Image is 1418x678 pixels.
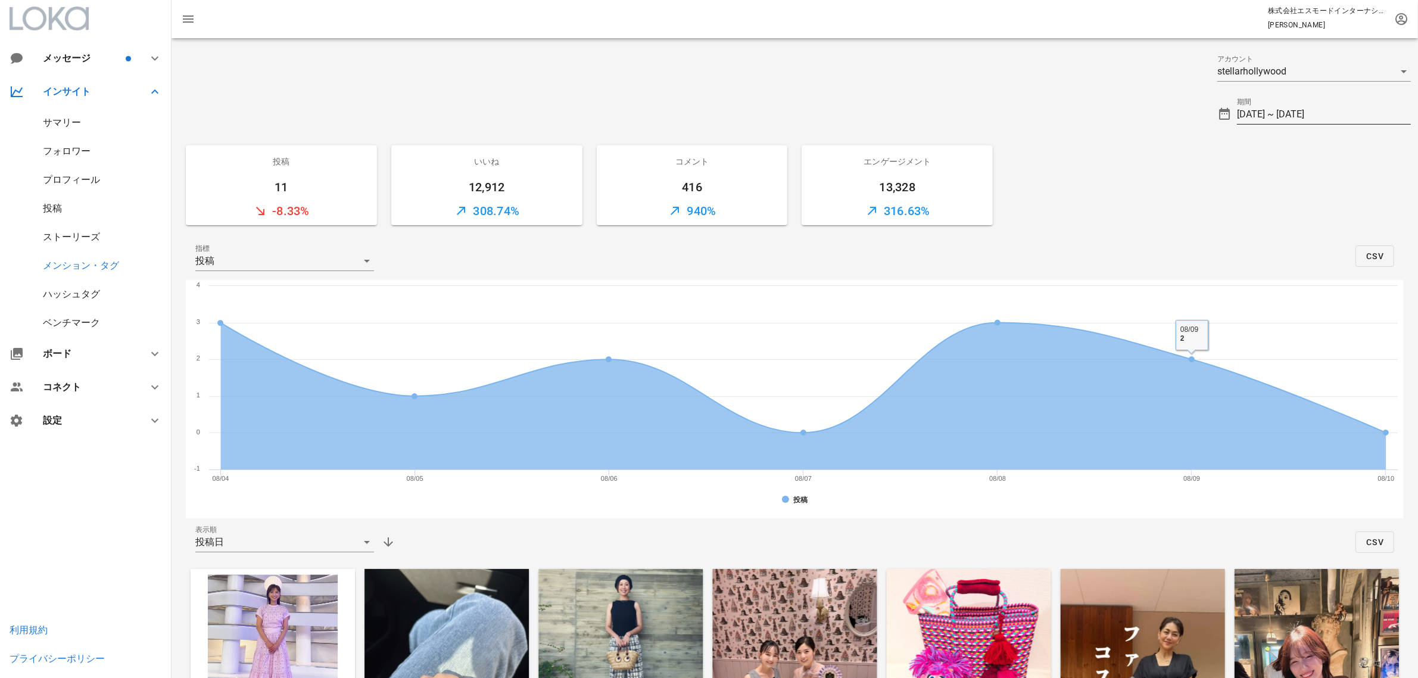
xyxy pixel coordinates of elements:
div: 投稿 [186,145,377,178]
text: 08/07 [795,475,812,482]
div: 12,912 [391,178,582,197]
text: 0 [197,428,200,436]
a: フォロワー [43,145,91,157]
text: 1 [197,391,200,399]
a: プロフィール [43,174,100,185]
a: ハッシュタグ [43,288,100,300]
div: -8.33% [186,197,377,225]
text: 3 [197,318,200,325]
div: 13,328 [802,178,993,197]
div: いいね [391,145,582,178]
div: 940% [597,197,788,225]
tspan: 投稿 [793,496,808,504]
div: 設定 [43,415,133,426]
div: 11 [186,178,377,197]
a: サマリー [43,117,81,128]
span: バッジ [126,56,131,61]
text: -1 [194,465,200,472]
div: アカウントstellarhollywood [1217,62,1411,81]
text: 08/09 [1183,475,1200,482]
text: 08/08 [989,475,1006,482]
div: エンゲージメント [802,145,993,178]
div: コメント [597,145,788,178]
span: CSV [1366,537,1384,547]
a: ベンチマーク [43,317,100,328]
button: CSV [1355,531,1394,553]
div: 投稿日 [195,537,224,548]
div: ボード [43,348,133,359]
text: 08/06 [601,475,618,482]
text: 08/05 [407,475,423,482]
text: 4 [197,281,200,288]
text: 08/10 [1378,475,1394,482]
div: 308.74% [391,197,582,225]
div: 指標投稿 [195,251,374,270]
p: [PERSON_NAME] [1268,19,1387,31]
a: メンション・タグ [43,260,119,271]
span: CSV [1366,251,1384,261]
div: コネクト [43,381,133,393]
button: CSV [1355,245,1394,267]
a: 利用規約 [10,624,48,636]
p: 株式会社エスモードインターナショナル [1268,5,1387,17]
div: インサイト [43,86,133,97]
div: 316.63% [802,197,993,225]
div: 表示順投稿日 [195,533,374,552]
text: 2 [197,354,200,362]
a: プライバシーポリシー [10,653,105,664]
a: 投稿 [43,203,62,214]
a: ストーリーズ [43,231,100,242]
text: 08/04 [213,475,229,482]
div: stellarhollywood [1217,66,1286,77]
div: 投稿 [195,256,214,266]
div: メッセージ [43,52,123,64]
div: 416 [597,178,788,197]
